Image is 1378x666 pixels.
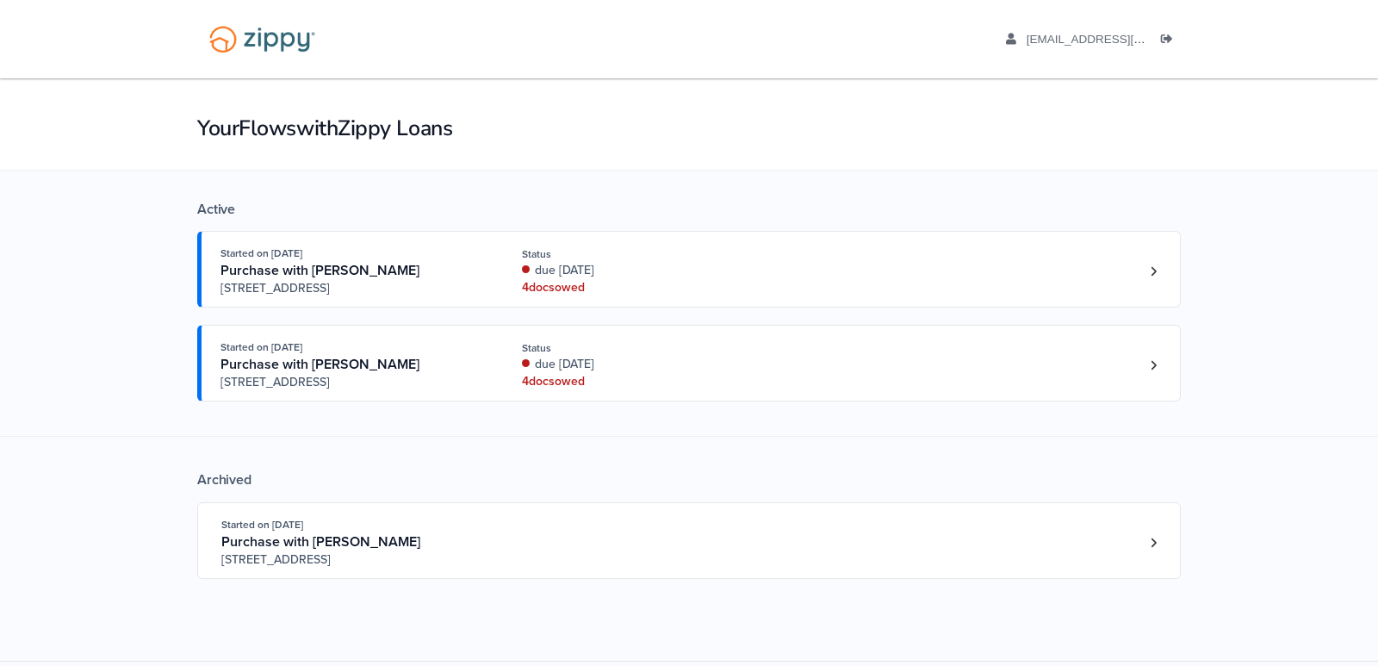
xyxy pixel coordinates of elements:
[197,114,1181,143] h1: Your Flows with Zippy Loans
[522,373,752,390] div: 4 doc s owed
[197,502,1181,579] a: Open loan 4186404
[220,247,302,259] span: Started on [DATE]
[1161,33,1180,50] a: Log out
[522,279,752,296] div: 4 doc s owed
[522,246,752,262] div: Status
[197,471,1181,489] div: Archived
[220,341,302,353] span: Started on [DATE]
[220,356,419,373] span: Purchase with [PERSON_NAME]
[197,325,1181,401] a: Open loan 4229645
[198,17,326,61] img: Logo
[221,551,484,569] span: [STREET_ADDRESS]
[197,231,1181,308] a: Open loan 4229686
[220,280,483,297] span: [STREET_ADDRESS]
[221,519,303,531] span: Started on [DATE]
[522,262,752,279] div: due [DATE]
[522,356,752,373] div: due [DATE]
[1027,33,1224,46] span: drmomma789@aol.com
[220,374,483,391] span: [STREET_ADDRESS]
[1140,530,1166,556] a: Loan number 4186404
[220,262,419,279] span: Purchase with [PERSON_NAME]
[1140,352,1166,378] a: Loan number 4229645
[1006,33,1224,50] a: edit profile
[522,340,752,356] div: Status
[197,201,1181,218] div: Active
[221,533,420,551] span: Purchase with [PERSON_NAME]
[1140,258,1166,284] a: Loan number 4229686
